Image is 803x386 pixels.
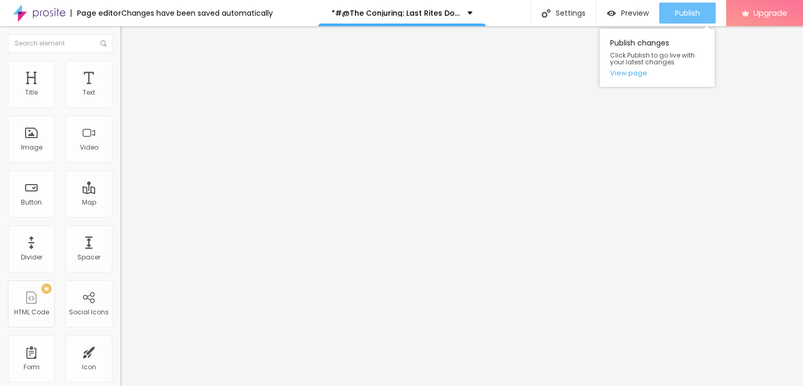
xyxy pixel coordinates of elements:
button: Publish [659,3,716,24]
div: Form [24,364,40,371]
div: Button [21,199,42,206]
span: Click Publish to go live with your latest changes. [610,52,704,65]
button: Preview [596,3,659,24]
iframe: Editor [120,26,803,386]
div: Video [80,144,98,151]
div: Publish changes [600,29,715,87]
div: Spacer [77,254,100,261]
div: Image [21,144,42,151]
img: view-1.svg [607,9,616,18]
div: Changes have been saved automatically [121,9,273,17]
div: Text [83,89,95,96]
img: Icone [100,40,107,47]
div: Map [82,199,96,206]
div: Icon [82,364,96,371]
div: HTML Code [14,309,49,316]
p: *#@The Conjuring: Last Rites Download 2025 FullMovie Free English/Hindi [331,9,460,17]
img: Icone [542,9,550,18]
div: Title [25,89,38,96]
a: View page [610,70,704,76]
span: Preview [621,9,649,17]
input: Search element [8,34,112,53]
div: Social Icons [69,309,109,316]
span: Publish [675,9,700,17]
span: Upgrade [753,8,787,17]
div: Page editor [71,9,121,17]
div: Divider [21,254,42,261]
